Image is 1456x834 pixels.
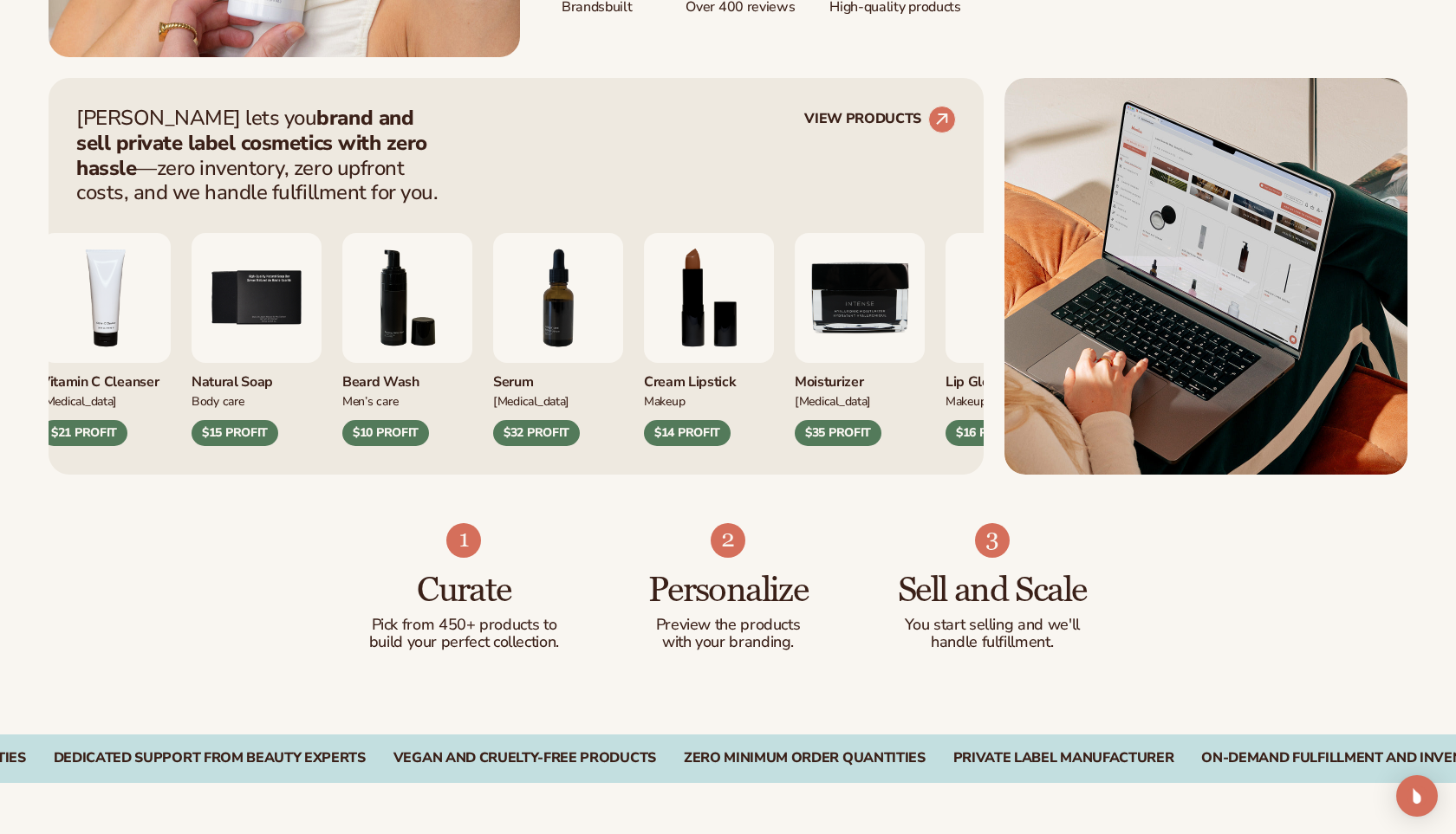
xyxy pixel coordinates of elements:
[342,363,472,391] div: Beard Wash
[946,233,1076,363] img: Pink lip gloss.
[493,233,623,363] img: Collagen and retinol serum.
[493,363,623,391] div: Serum
[342,391,472,410] div: Men’s Care
[41,420,127,446] div: $21 PROFIT
[367,572,562,610] h3: Curate
[631,572,826,610] h3: Personalize
[493,391,623,410] div: [MEDICAL_DATA]
[54,750,366,766] div: DEDICATED SUPPORT FROM BEAUTY EXPERTS
[795,363,925,391] div: Moisturizer
[446,523,481,558] img: Shopify Image 7
[367,617,562,651] p: Pick from 450+ products to build your perfect collection.
[342,420,429,446] div: $10 PROFIT
[946,420,1032,446] div: $16 PROFIT
[953,750,1174,766] div: PRIVATE LABEL MANUFACTURER
[493,233,623,446] div: 7 / 9
[644,363,774,391] div: Cream Lipstick
[644,233,774,446] div: 8 / 9
[795,233,925,363] img: Moisturizer.
[644,233,774,363] img: Luxury cream lipstick.
[41,233,171,363] img: Vitamin c cleanser.
[342,233,472,363] img: Foaming beard wash.
[946,233,1076,446] div: 1 / 9
[76,106,449,205] p: [PERSON_NAME] lets you —zero inventory, zero upfront costs, and we handle fulfillment for you.
[644,391,774,410] div: Makeup
[192,420,278,446] div: $15 PROFIT
[393,750,656,766] div: Vegan and Cruelty-Free Products
[795,233,925,446] div: 9 / 9
[804,106,956,133] a: VIEW PRODUCTS
[644,420,731,446] div: $14 PROFIT
[894,572,1089,610] h3: Sell and Scale
[795,420,881,446] div: $35 PROFIT
[41,363,171,391] div: Vitamin C Cleanser
[631,634,826,651] p: with your branding.
[192,233,322,446] div: 5 / 9
[192,391,322,410] div: Body Care
[192,363,322,391] div: Natural Soap
[493,420,580,446] div: $32 PROFIT
[631,617,826,634] p: Preview the products
[41,233,171,446] div: 4 / 9
[1396,775,1438,817] div: Open Intercom Messenger
[711,523,745,558] img: Shopify Image 8
[795,391,925,410] div: [MEDICAL_DATA]
[342,233,472,446] div: 6 / 9
[76,104,427,182] strong: brand and sell private label cosmetics with zero hassle
[1004,78,1407,475] img: Shopify Image 5
[946,363,1076,391] div: Lip Gloss
[975,523,1010,558] img: Shopify Image 9
[41,391,171,410] div: [MEDICAL_DATA]
[192,233,322,363] img: Nature bar of soap.
[894,617,1089,634] p: You start selling and we'll
[684,750,926,766] div: Zero Minimum Order Quantities
[946,391,1076,410] div: Makeup
[894,634,1089,651] p: handle fulfillment.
